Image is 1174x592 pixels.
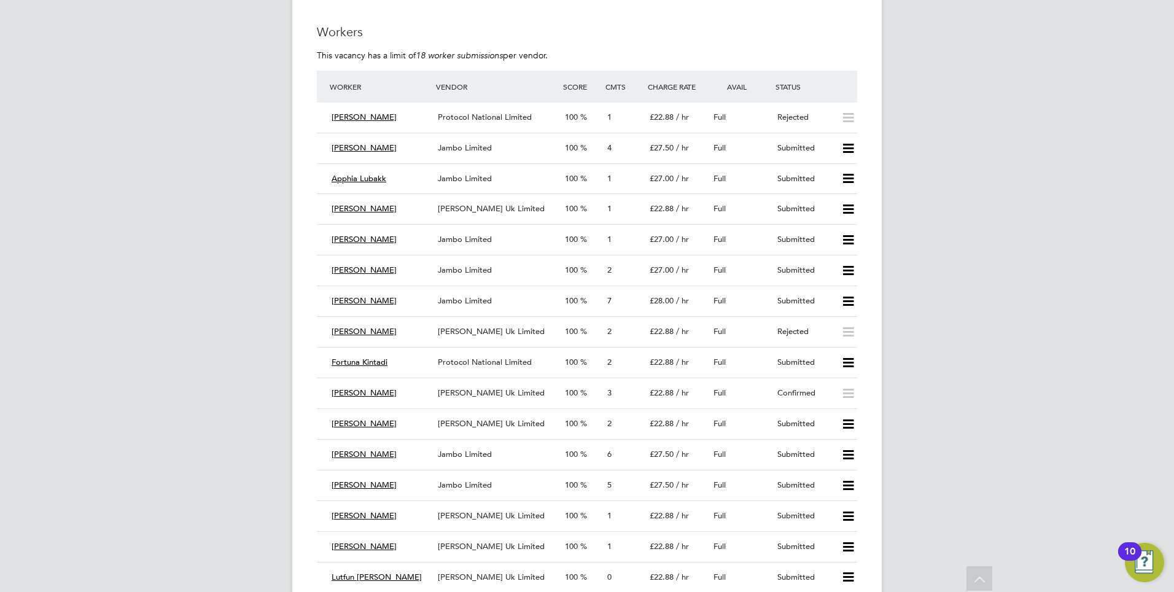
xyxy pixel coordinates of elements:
span: £22.88 [650,357,674,367]
span: Jambo Limited [438,234,492,244]
span: £22.88 [650,203,674,214]
span: [PERSON_NAME] [332,510,397,521]
span: Full [713,357,726,367]
span: [PERSON_NAME] [332,388,397,398]
span: Full [713,112,726,122]
div: Submitted [772,230,836,250]
span: £27.50 [650,480,674,490]
span: 100 [565,572,578,582]
span: [PERSON_NAME] [332,142,397,153]
span: £22.88 [650,112,674,122]
span: / hr [676,295,689,306]
span: £27.00 [650,234,674,244]
span: [PERSON_NAME] [332,295,397,306]
div: Worker [327,76,433,98]
span: 100 [565,388,578,398]
span: Full [713,510,726,521]
button: Open Resource Center, 10 new notifications [1125,543,1164,582]
span: Full [713,203,726,214]
span: 100 [565,295,578,306]
span: 100 [565,418,578,429]
span: 100 [565,326,578,337]
span: 100 [565,173,578,184]
span: Full [713,265,726,275]
span: [PERSON_NAME] Uk Limited [438,326,545,337]
span: Full [713,449,726,459]
span: 7 [607,295,612,306]
div: Status [772,76,857,98]
span: 1 [607,112,612,122]
span: 2 [607,418,612,429]
div: Submitted [772,445,836,465]
span: 2 [607,265,612,275]
span: / hr [676,357,689,367]
span: Full [713,572,726,582]
span: Lutfun [PERSON_NAME] [332,572,422,582]
span: Apphia Lubakk [332,173,386,184]
span: / hr [676,234,689,244]
span: 100 [565,142,578,153]
span: / hr [676,112,689,122]
div: Submitted [772,291,836,311]
div: Submitted [772,537,836,557]
span: Jambo Limited [438,449,492,459]
span: £27.00 [650,265,674,275]
span: [PERSON_NAME] [332,326,397,337]
div: 10 [1124,551,1135,567]
h3: Workers [317,24,857,40]
span: Full [713,541,726,551]
div: Submitted [772,169,836,189]
div: Submitted [772,506,836,526]
span: [PERSON_NAME] [332,418,397,429]
div: Score [560,76,602,98]
span: [PERSON_NAME] Uk Limited [438,418,545,429]
div: Rejected [772,322,836,342]
div: Submitted [772,260,836,281]
span: £22.88 [650,326,674,337]
span: 100 [565,480,578,490]
span: 100 [565,449,578,459]
span: £27.00 [650,173,674,184]
span: / hr [676,265,689,275]
span: / hr [676,510,689,521]
div: Submitted [772,475,836,496]
span: / hr [676,173,689,184]
span: [PERSON_NAME] [332,265,397,275]
span: / hr [676,203,689,214]
span: 4 [607,142,612,153]
span: 5 [607,480,612,490]
div: Avail [709,76,772,98]
span: [PERSON_NAME] [332,541,397,551]
span: Protocol National Limited [438,112,532,122]
span: 6 [607,449,612,459]
span: Full [713,388,726,398]
span: Protocol National Limited [438,357,532,367]
span: 100 [565,510,578,521]
div: Submitted [772,352,836,373]
span: 100 [565,203,578,214]
span: [PERSON_NAME] Uk Limited [438,572,545,582]
span: / hr [676,388,689,398]
span: / hr [676,142,689,153]
span: [PERSON_NAME] [332,449,397,459]
span: 100 [565,357,578,367]
span: 1 [607,173,612,184]
span: Jambo Limited [438,295,492,306]
span: Jambo Limited [438,480,492,490]
span: [PERSON_NAME] [332,203,397,214]
span: 100 [565,234,578,244]
span: Full [713,326,726,337]
span: Full [713,295,726,306]
span: 100 [565,541,578,551]
span: Full [713,418,726,429]
span: / hr [676,480,689,490]
span: £22.88 [650,510,674,521]
span: 2 [607,326,612,337]
div: Submitted [772,567,836,588]
span: £22.88 [650,388,674,398]
span: 1 [607,203,612,214]
span: Jambo Limited [438,265,492,275]
span: Full [713,234,726,244]
span: £22.88 [650,541,674,551]
div: Submitted [772,414,836,434]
